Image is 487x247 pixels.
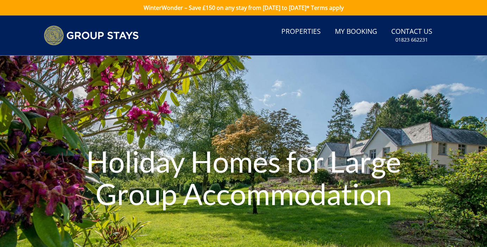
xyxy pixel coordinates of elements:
[395,36,428,43] small: 01823 662231
[388,24,435,47] a: Contact Us01823 662231
[73,131,414,224] h1: Holiday Homes for Large Group Accommodation
[279,24,324,40] a: Properties
[332,24,380,40] a: My Booking
[44,25,139,45] img: Group Stays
